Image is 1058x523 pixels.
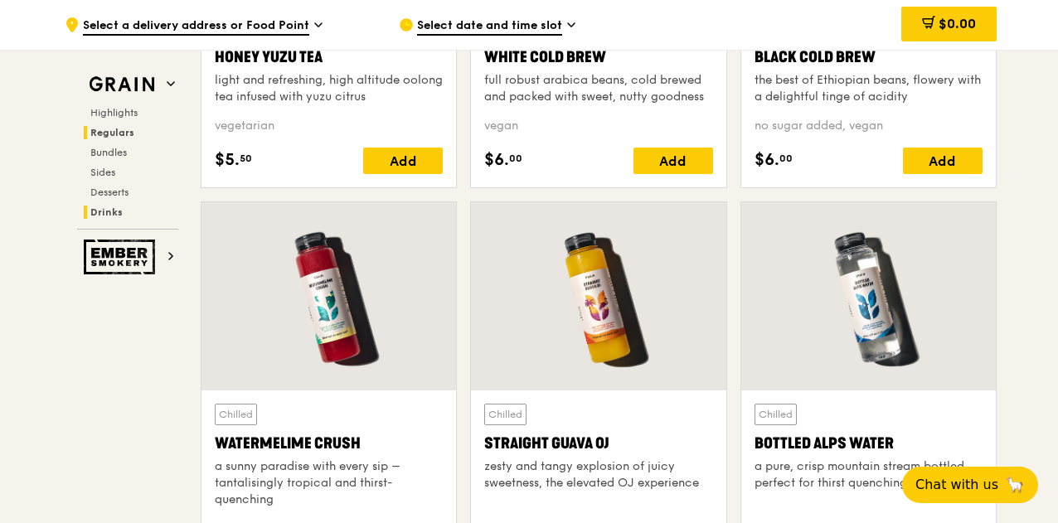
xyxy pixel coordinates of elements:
[484,46,712,69] div: White Cold Brew
[215,458,443,508] div: a sunny paradise with every sip – tantalisingly tropical and thirst-quenching
[939,16,976,31] span: $0.00
[363,148,443,174] div: Add
[915,475,998,495] span: Chat with us
[215,432,443,455] div: Watermelime Crush
[90,186,129,198] span: Desserts
[90,107,138,119] span: Highlights
[1005,475,1025,495] span: 🦙
[215,148,240,172] span: $5.
[484,404,527,425] div: Chilled
[484,432,712,455] div: Straight Guava OJ
[215,118,443,134] div: vegetarian
[484,458,712,492] div: zesty and tangy explosion of juicy sweetness, the elevated OJ experience
[755,118,983,134] div: no sugar added, vegan
[215,404,257,425] div: Chilled
[240,152,252,165] span: 50
[755,46,983,69] div: Black Cold Brew
[755,432,983,455] div: Bottled Alps Water
[417,17,562,36] span: Select date and time slot
[90,147,127,158] span: Bundles
[902,467,1038,503] button: Chat with us🦙
[215,46,443,69] div: Honey Yuzu Tea
[509,152,522,165] span: 00
[484,118,712,134] div: vegan
[903,148,983,174] div: Add
[633,148,713,174] div: Add
[484,148,509,172] span: $6.
[755,404,797,425] div: Chilled
[84,240,160,274] img: Ember Smokery web logo
[755,72,983,105] div: the best of Ethiopian beans, flowery with a delightful tinge of acidity
[90,127,134,138] span: Regulars
[84,70,160,99] img: Grain web logo
[215,72,443,105] div: light and refreshing, high altitude oolong tea infused with yuzu citrus
[755,458,983,492] div: a pure, crisp mountain stream bottled, perfect for thirst quenching
[90,167,115,178] span: Sides
[90,206,123,218] span: Drinks
[83,17,309,36] span: Select a delivery address or Food Point
[779,152,793,165] span: 00
[755,148,779,172] span: $6.
[484,72,712,105] div: full robust arabica beans, cold brewed and packed with sweet, nutty goodness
